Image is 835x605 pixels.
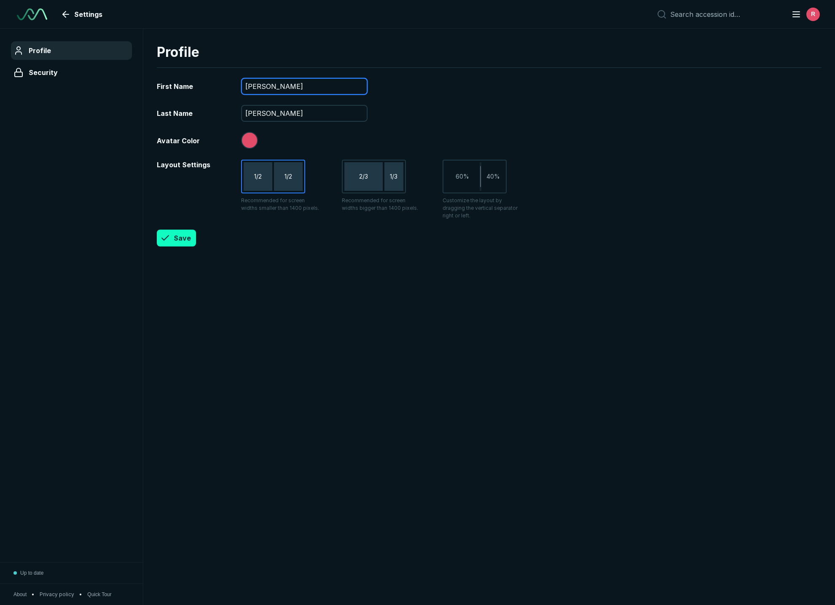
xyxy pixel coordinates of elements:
[359,172,368,181] span: 2/3
[79,591,82,598] span: •
[20,569,43,577] span: Up to date
[157,109,193,118] span: Last Name
[157,230,196,246] button: Save
[456,172,469,181] span: 60 %
[157,42,199,62] span: Profile
[29,46,51,56] span: Profile
[57,6,107,23] a: Settings
[786,6,822,23] button: avatar-name
[32,591,35,598] span: •
[811,10,815,19] span: R
[40,591,74,598] a: Privacy policy
[87,591,111,598] button: Quick Tour
[486,172,500,181] span: 40 %
[29,67,58,78] span: Security
[242,106,367,121] input: Last Name
[13,5,51,24] a: See-Mode Logo
[13,562,43,584] button: Up to date
[254,172,262,181] span: 1/2
[157,137,200,145] span: Avatar Color
[242,79,367,94] input: First Name
[157,82,193,91] span: First Name
[443,197,523,220] span: Customize the layout by dragging the vertical separator right or left.
[285,172,292,181] span: 1/2
[342,197,422,212] span: Recommended for screen widths bigger than 1400 pixels.
[390,172,397,181] span: 1/3
[670,10,781,19] input: Search accession id…
[12,42,131,59] a: Profile
[12,64,131,81] a: Security
[17,8,47,20] img: See-Mode Logo
[13,591,27,598] button: About
[157,161,210,169] span: Layout Settings
[241,197,322,212] span: Recommended for screen widths smaller than 1400 pixels.
[806,8,820,21] div: avatar-name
